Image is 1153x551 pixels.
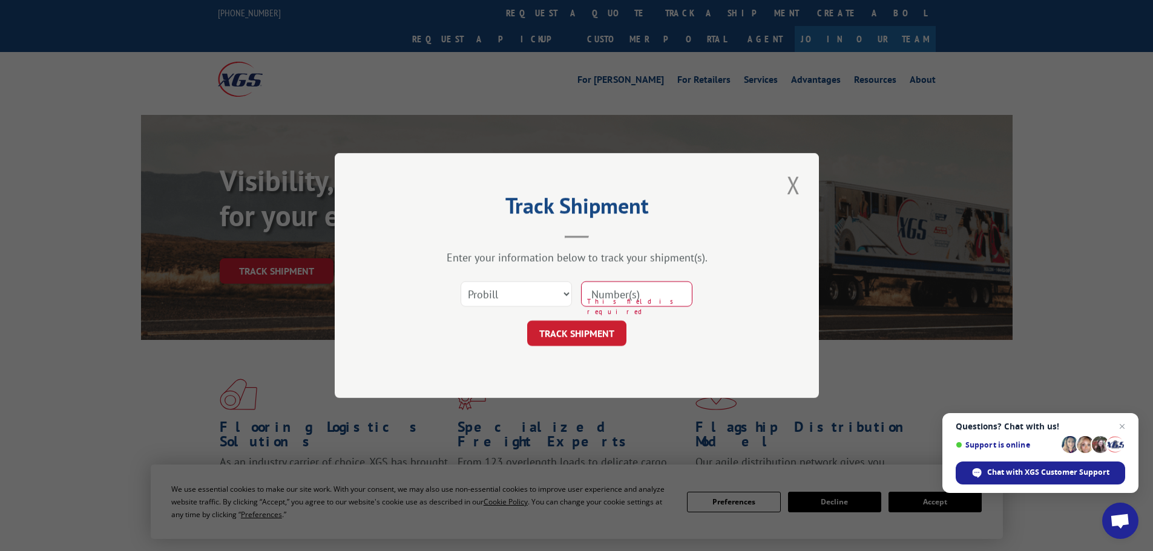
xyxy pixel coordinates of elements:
span: Chat with XGS Customer Support [956,461,1125,484]
span: Support is online [956,440,1057,449]
button: TRACK SHIPMENT [527,321,626,346]
span: Questions? Chat with us! [956,422,1125,431]
span: Chat with XGS Customer Support [987,467,1109,478]
div: Enter your information below to track your shipment(s). [395,250,758,264]
a: Open chat [1102,503,1138,539]
h2: Track Shipment [395,197,758,220]
input: Number(s) [581,281,692,307]
span: This field is required [587,296,692,316]
button: Close modal [783,168,804,201]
